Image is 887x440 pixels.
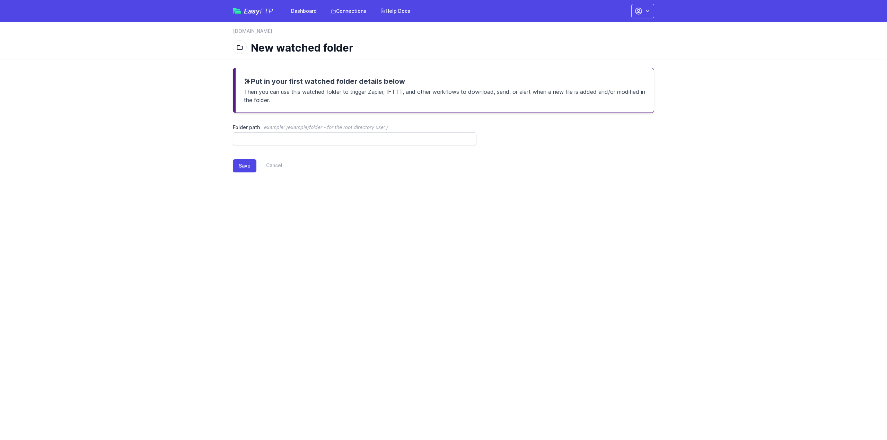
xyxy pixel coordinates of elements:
[244,86,646,104] p: Then you can use this watched folder to trigger Zapier, IFTTT, and other workflows to download, s...
[260,7,273,15] span: FTP
[233,8,273,15] a: EasyFTP
[233,124,476,131] label: Folder path
[244,77,646,86] h3: Put in your first watched folder details below
[264,124,388,130] span: example: /example/folder - for the root directory use: /
[376,5,414,17] a: Help Docs
[256,159,282,172] a: Cancel
[233,28,272,35] a: [DOMAIN_NAME]
[287,5,321,17] a: Dashboard
[244,8,273,15] span: Easy
[251,42,649,54] h1: New watched folder
[233,28,654,39] nav: Breadcrumb
[233,8,241,14] img: easyftp_logo.png
[233,159,256,172] button: Save
[326,5,370,17] a: Connections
